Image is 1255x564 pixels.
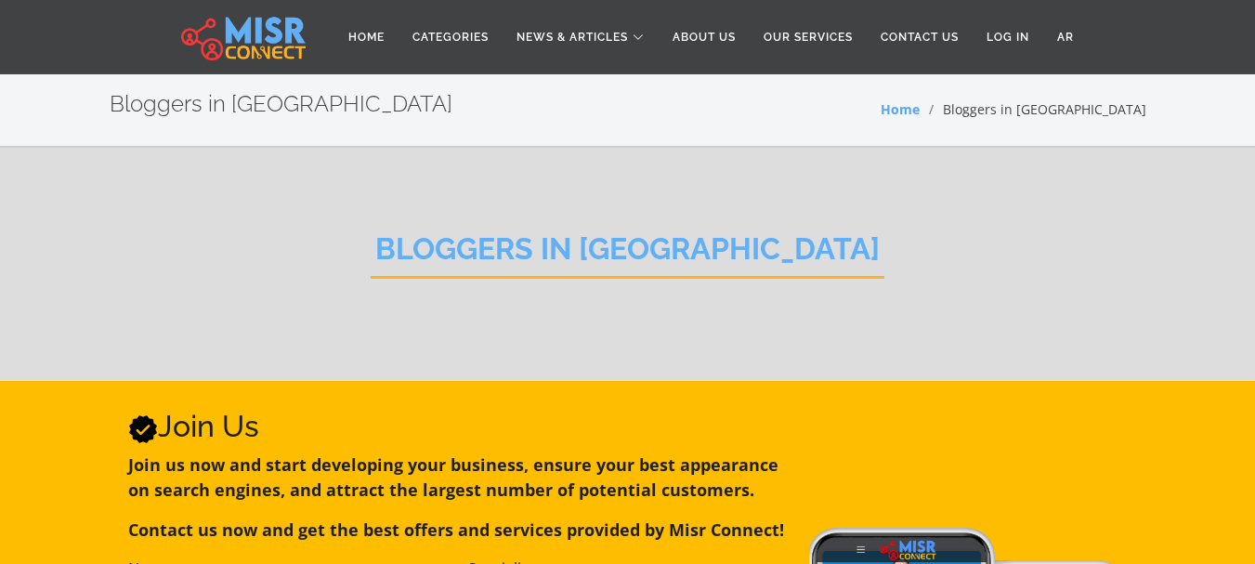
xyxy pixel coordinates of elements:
a: Contact Us [867,20,973,55]
img: main.misr_connect [181,14,306,60]
p: Contact us now and get the best offers and services provided by Misr Connect! [128,518,787,543]
h2: Bloggers in [GEOGRAPHIC_DATA] [110,91,452,118]
a: Our Services [750,20,867,55]
a: AR [1043,20,1088,55]
a: About Us [659,20,750,55]
a: Home [881,100,920,118]
li: Bloggers in [GEOGRAPHIC_DATA] [920,99,1146,119]
a: Categories [399,20,503,55]
span: News & Articles [516,29,628,46]
a: News & Articles [503,20,659,55]
a: Home [334,20,399,55]
svg: Verified account [128,414,158,444]
h2: Bloggers in [GEOGRAPHIC_DATA] [371,231,884,279]
a: Log in [973,20,1043,55]
p: Join us now and start developing your business, ensure your best appearance on search engines, an... [128,453,787,503]
h2: Join Us [128,409,787,444]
